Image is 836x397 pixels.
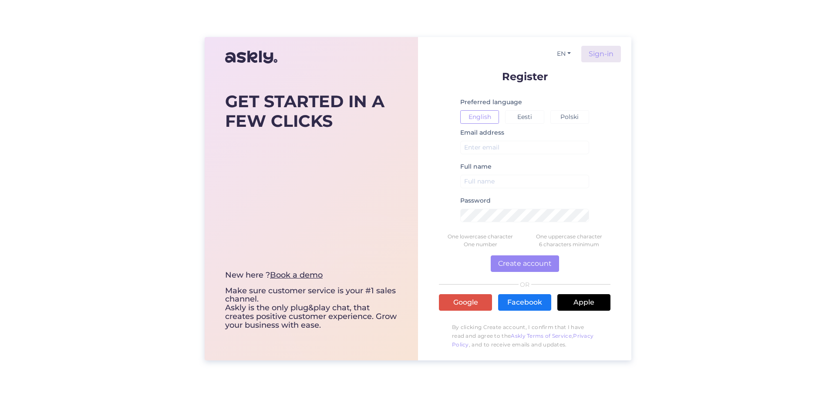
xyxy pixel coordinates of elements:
[460,141,589,154] input: Enter email
[439,319,610,353] p: By clicking Create account, I confirm that I have read and agree to the , , and to receive emails...
[270,270,323,280] a: Book a demo
[511,333,572,339] a: Askly Terms of Service
[550,110,589,124] button: Polski
[460,175,589,188] input: Full name
[460,128,504,137] label: Email address
[525,233,614,241] div: One uppercase character
[225,271,398,280] div: New here ?
[581,46,621,62] a: Sign-in
[225,271,398,330] div: Make sure customer service is your #1 sales channel. Askly is the only plug&play chat, that creat...
[460,162,492,171] label: Full name
[225,92,398,131] div: GET STARTED IN A FEW CLICKS
[460,196,491,205] label: Password
[519,282,531,288] span: OR
[439,71,610,82] p: Register
[436,241,525,248] div: One number
[225,47,277,68] img: Askly
[491,255,559,272] button: Create account
[557,294,610,311] a: Apple
[439,294,492,311] a: Google
[452,333,593,348] a: Privacy Policy
[460,110,499,124] button: English
[553,48,574,60] button: EN
[436,233,525,241] div: One lowercase character
[498,294,551,311] a: Facebook
[525,241,614,248] div: 6 characters minimum
[505,110,544,124] button: Eesti
[460,98,522,107] label: Preferred language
